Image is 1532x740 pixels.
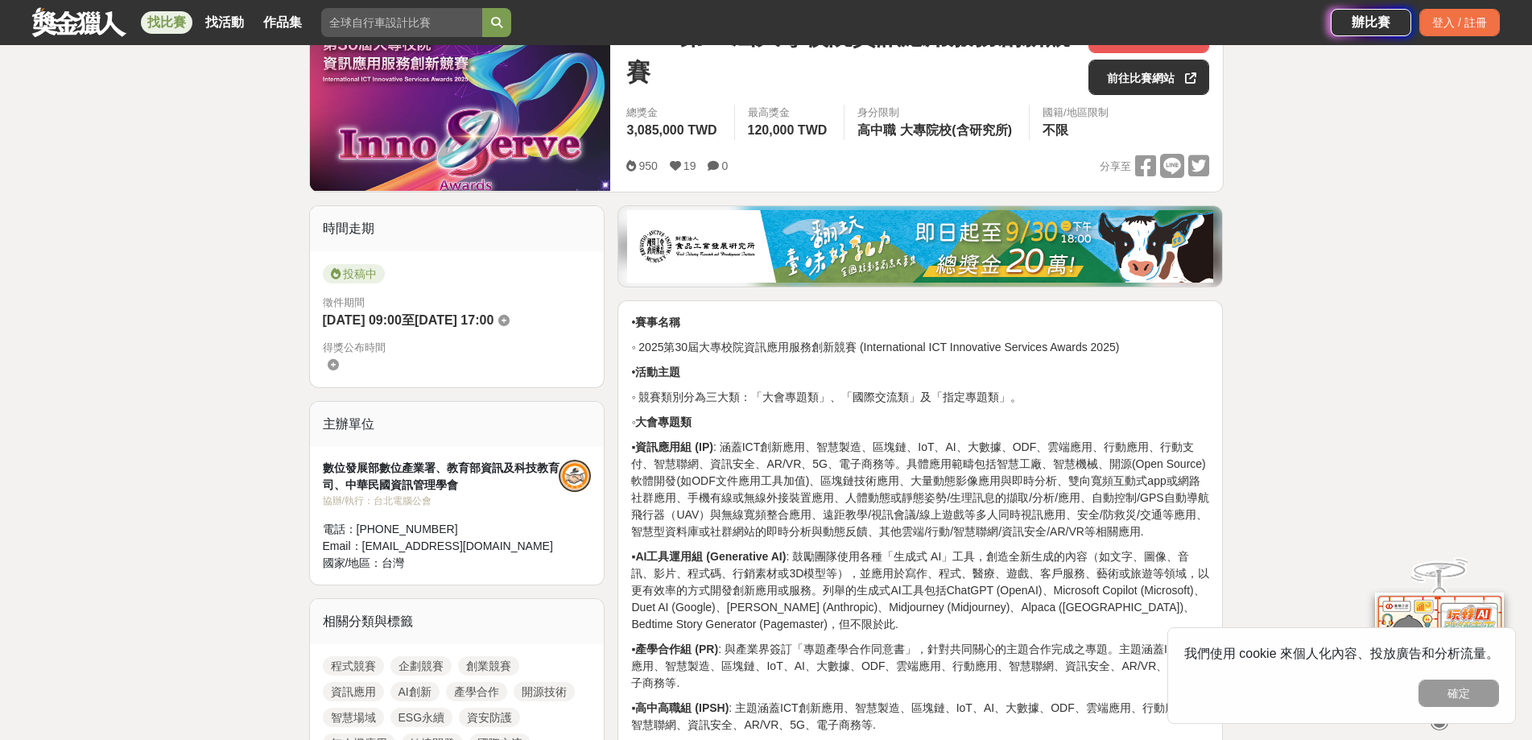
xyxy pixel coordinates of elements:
[1375,584,1504,691] img: d2146d9a-e6f6-4337-9592-8cefde37ba6b.png
[199,11,250,34] a: 找活動
[627,210,1213,283] img: 1c81a89c-c1b3-4fd6-9c6e-7d29d79abef5.jpg
[323,656,384,676] a: 程式競賽
[635,440,712,453] strong: 資訊應用組 (IP)
[323,556,382,569] span: 國家/地區：
[635,550,786,563] strong: AI工具運用組 (Generative AI)
[323,682,384,701] a: 資訊應用
[1418,680,1499,707] button: 確定
[257,11,308,34] a: 作品集
[514,682,575,701] a: 開源技術
[323,460,560,494] div: 數位發展部數位產業署、教育部資訊及科技教育司、中華民國資訊管理學會
[635,643,718,655] strong: 產學合作組 (PR)
[638,159,657,172] span: 950
[323,296,365,308] span: 徵件期間
[635,366,680,378] strong: 活動主題
[631,414,1209,431] p: ◦
[310,599,605,644] div: 相關分類與標籤
[310,206,605,251] div: 時間走期
[631,339,1209,356] p: ◦ 2025第30屆大專校院資訊應用服務創新競賽 (International ICT Innovative Services Awards 2025)
[1088,60,1209,95] a: 前往比賽網站
[857,105,1016,121] div: 身分限制
[721,159,728,172] span: 0
[631,641,1209,692] p: ▪ : 與產業界簽訂「專題產學合作同意書」，針對共同關心的主題合作完成之專題。主題涵蓋ICT創新應用、智慧製造、區塊鏈、IoT、AI、大數據、ODF、雲端應用、行動應用、智慧聯網、資訊安全、AR...
[1184,647,1499,660] span: 我們使用 cookie 來個人化內容、投放廣告和分析流量。
[323,340,592,356] span: 得獎公布時間
[390,682,440,701] a: AI創新
[631,314,1209,331] p: •
[382,556,404,569] span: 台灣
[323,521,560,538] div: 電話： [PHONE_NUMBER]
[323,708,384,727] a: 智慧場域
[390,656,452,676] a: 企劃競賽
[323,538,560,555] div: Email： [EMAIL_ADDRESS][DOMAIN_NAME]
[459,708,520,727] a: 資安防護
[626,18,1076,90] span: 2025第30屆大專校院資訊應用服務創新競賽
[631,700,1209,734] p: ▪ : 主題涵蓋ICT創新應用、智慧製造、區塊鏈、IoT、AI、大數據、ODF、雲端應用、行動應用、智慧聯網、資訊安全、AR/VR、5G、電子商務等.
[458,656,519,676] a: 創業競賽
[631,548,1209,633] p: ▪ : 鼓勵團隊使用各種「生成式 AI」工具，創造全新生成的內容（如文字、圖像、音訊、影片、程式碼、行銷素材或3D模型等），並應用於寫作、程式、醫療、遊戲、客戶服務、藝術或旅遊等領域，以更有效率...
[446,682,507,701] a: 產學合作
[748,105,832,121] span: 最高獎金
[310,5,611,191] img: Cover Image
[748,123,828,137] span: 120,000 TWD
[626,123,716,137] span: 3,085,000 TWD
[635,316,680,329] strong: 賽事名稱
[323,264,385,283] span: 投稿中
[415,313,493,327] span: [DATE] 17:00
[310,402,605,447] div: 主辦單位
[141,11,192,34] a: 找比賽
[683,159,696,172] span: 19
[857,123,896,137] span: 高中職
[390,708,453,727] a: ESG永續
[1331,9,1411,36] a: 辦比賽
[321,8,482,37] input: 全球自行車設計比賽
[1100,155,1131,179] span: 分享至
[635,701,729,714] strong: 高中高職組 (IPSH)
[402,313,415,327] span: 至
[635,415,692,428] strong: 大會專題類
[1043,105,1109,121] div: 國籍/地區限制
[631,364,1209,381] p: •
[323,313,402,327] span: [DATE] 09:00
[1043,123,1068,137] span: 不限
[631,389,1209,406] p: ◦ 競賽類別分為三大類：「大會專題類」、「國際交流類」及「指定專題類」。
[323,494,560,508] div: 協辦/執行： 台北電腦公會
[900,123,1012,137] span: 大專院校(含研究所)
[631,439,1209,540] p: ▪ : 涵蓋ICT創新應用、智慧製造、區塊鏈、IoT、AI、大數據、ODF、雲端應用、行動應用、行動支付、智慧聯網、資訊安全、AR/VR、5G、電子商務等。具體應用範疇包括智慧工廠、智慧機械、開...
[626,105,721,121] span: 總獎金
[1419,9,1500,36] div: 登入 / 註冊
